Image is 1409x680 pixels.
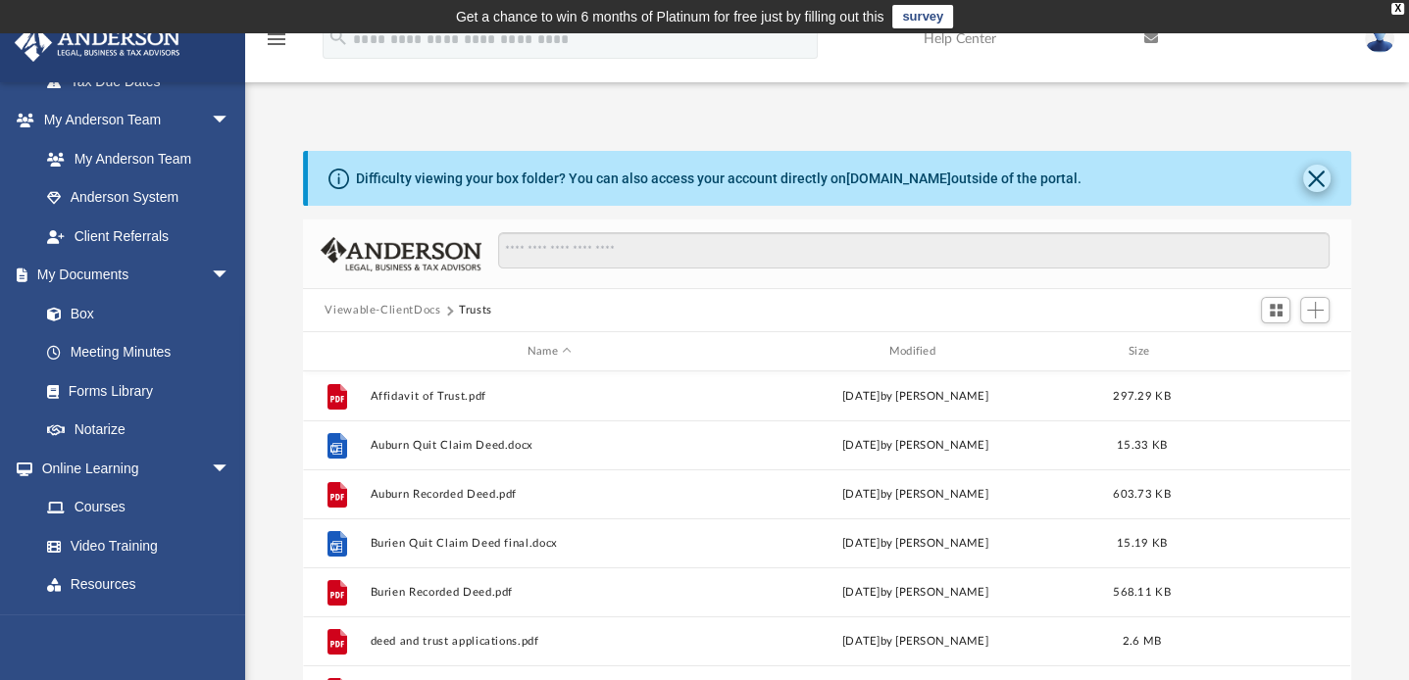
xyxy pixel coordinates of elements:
[1117,538,1167,549] span: 15.19 KB
[371,439,729,452] button: Auburn Quit Claim Deed.docx
[498,232,1330,269] input: Search files and folders
[371,537,729,550] button: Burien Quit Claim Deed final.docx
[736,388,1094,406] div: [DATE] by [PERSON_NAME]
[1103,343,1182,361] div: Size
[27,139,240,178] a: My Anderson Team
[356,169,1082,189] div: Difficulty viewing your box folder? You can also access your account directly on outside of the p...
[371,635,729,648] button: deed and trust applications.pdf
[736,584,1094,602] div: [DATE] by [PERSON_NAME]
[27,217,250,256] a: Client Referrals
[325,302,440,319] button: Viewable-ClientDocs
[27,371,240,411] a: Forms Library
[312,343,361,361] div: id
[736,535,1094,553] div: [DATE] by [PERSON_NAME]
[14,101,250,140] a: My Anderson Teamarrow_drop_down
[211,449,250,489] span: arrow_drop_down
[27,411,250,450] a: Notarize
[1300,297,1330,324] button: Add
[211,101,250,141] span: arrow_drop_down
[14,449,250,488] a: Online Learningarrow_drop_down
[1114,391,1171,402] span: 297.29 KB
[736,633,1094,651] div: [DATE] by [PERSON_NAME]
[1391,3,1404,15] div: close
[27,294,240,333] a: Box
[14,604,260,643] a: Billingarrow_drop_down
[9,24,186,62] img: Anderson Advisors Platinum Portal
[1365,24,1394,53] img: User Pic
[27,526,240,565] a: Video Training
[456,5,884,28] div: Get a chance to win 6 months of Platinum for free just by filling out this
[371,586,729,599] button: Burien Recorded Deed.pdf
[1261,297,1290,324] button: Switch to Grid View
[327,26,349,48] i: search
[736,486,1094,504] div: [DATE] by [PERSON_NAME]
[211,604,250,644] span: arrow_drop_down
[27,565,250,605] a: Resources
[371,488,729,501] button: Auburn Recorded Deed.pdf
[892,5,953,28] a: survey
[1117,440,1167,451] span: 15.33 KB
[1303,165,1331,192] button: Close
[1123,636,1162,647] span: 2.6 MB
[1190,343,1328,361] div: id
[1114,489,1171,500] span: 603.73 KB
[846,170,951,186] a: [DOMAIN_NAME]
[27,178,250,218] a: Anderson System
[211,256,250,296] span: arrow_drop_down
[1114,587,1171,598] span: 568.11 KB
[370,343,728,361] div: Name
[14,256,250,295] a: My Documentsarrow_drop_down
[736,343,1094,361] div: Modified
[459,302,492,319] button: Trusts
[736,437,1094,455] div: [DATE] by [PERSON_NAME]
[265,37,288,51] a: menu
[371,390,729,403] button: Affidavit of Trust.pdf
[27,333,250,372] a: Meeting Minutes
[265,27,288,51] i: menu
[27,488,250,527] a: Courses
